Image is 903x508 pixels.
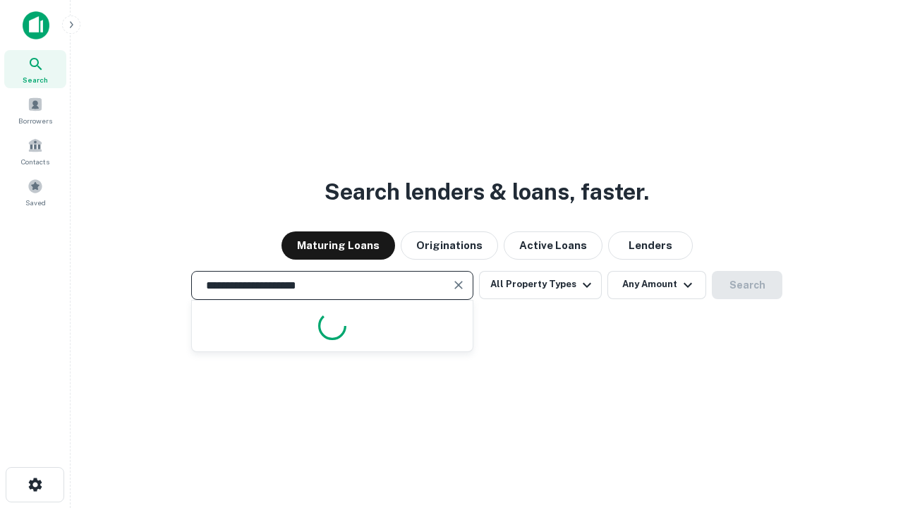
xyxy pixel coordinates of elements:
[23,74,48,85] span: Search
[4,173,66,211] a: Saved
[281,231,395,260] button: Maturing Loans
[479,271,602,299] button: All Property Types
[23,11,49,40] img: capitalize-icon.png
[4,132,66,170] a: Contacts
[607,271,706,299] button: Any Amount
[401,231,498,260] button: Originations
[18,115,52,126] span: Borrowers
[832,395,903,463] iframe: Chat Widget
[504,231,602,260] button: Active Loans
[25,197,46,208] span: Saved
[4,91,66,129] a: Borrowers
[608,231,693,260] button: Lenders
[4,50,66,88] a: Search
[449,275,468,295] button: Clear
[325,175,649,209] h3: Search lenders & loans, faster.
[21,156,49,167] span: Contacts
